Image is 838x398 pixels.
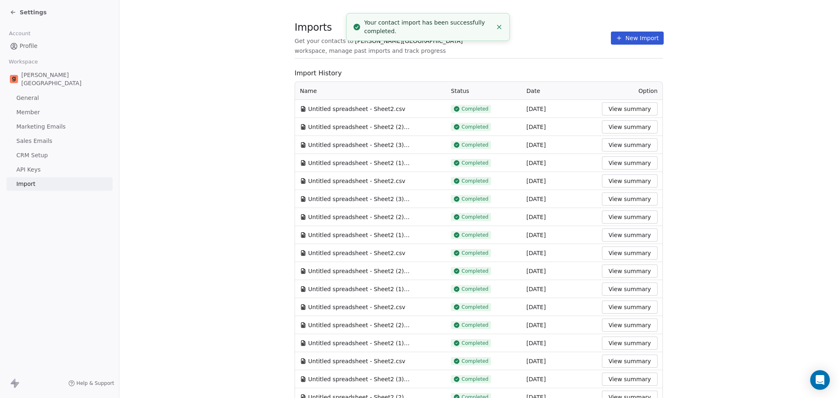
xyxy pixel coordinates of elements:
span: API Keys [16,165,41,174]
button: View summary [602,319,658,332]
span: Imports [295,21,611,34]
a: Help & Support [68,380,114,387]
span: [PERSON_NAME][GEOGRAPHIC_DATA] [355,37,463,45]
span: Profile [20,42,38,50]
span: Untitled spreadsheet - Sheet2 (3).csv [308,141,410,149]
button: View summary [602,192,658,206]
a: General [7,91,113,105]
span: Completed [462,142,489,148]
span: Workspace [5,56,41,68]
div: [DATE] [527,285,592,293]
button: New Import [611,32,664,45]
a: Sales Emails [7,134,113,148]
span: Completed [462,358,489,364]
span: Completed [462,124,489,130]
div: [DATE] [527,303,592,311]
span: Completed [462,340,489,346]
button: View summary [602,102,658,115]
a: CRM Setup [7,149,113,162]
div: Your contact import has been successfully completed. [364,18,492,36]
div: [DATE] [527,141,592,149]
span: Untitled spreadsheet - Sheet2.csv [308,177,405,185]
span: General [16,94,39,102]
span: Untitled spreadsheet - Sheet2 (3).csv [308,195,410,203]
button: View summary [602,373,658,386]
span: Untitled spreadsheet - Sheet2 (2).csv [308,123,410,131]
span: Get your contacts to [295,37,354,45]
div: [DATE] [527,195,592,203]
div: [DATE] [527,177,592,185]
span: Completed [462,304,489,310]
button: View summary [602,120,658,133]
button: Close toast [494,22,505,32]
span: Name [300,87,317,95]
a: Import [7,177,113,191]
span: Untitled spreadsheet - Sheet2 (1).csv [308,285,410,293]
button: View summary [602,246,658,260]
div: [DATE] [527,231,592,239]
span: Untitled spreadsheet - Sheet2 (1).csv [308,159,410,167]
div: Open Intercom Messenger [810,370,830,390]
span: Completed [462,196,489,202]
button: View summary [602,337,658,350]
button: View summary [602,355,658,368]
span: Completed [462,376,489,382]
span: Status [451,88,469,94]
span: Untitled spreadsheet - Sheet2.csv [308,357,405,365]
button: View summary [602,228,658,242]
span: CRM Setup [16,151,48,160]
span: Completed [462,268,489,274]
span: Completed [462,286,489,292]
div: [DATE] [527,267,592,275]
img: Goela%20School%20Logos%20(4).png [10,75,18,83]
span: Untitled spreadsheet - Sheet2 (1).csv [308,339,410,347]
span: Completed [462,160,489,166]
span: Untitled spreadsheet - Sheet2.csv [308,249,405,257]
div: [DATE] [527,357,592,365]
span: Member [16,108,40,117]
span: Completed [462,178,489,184]
div: [DATE] [527,105,592,113]
span: Settings [20,8,47,16]
span: Account [5,27,34,40]
span: Completed [462,106,489,112]
a: Member [7,106,113,119]
a: Marketing Emails [7,120,113,133]
span: workspace, manage past imports and track progress [295,47,446,55]
a: Profile [7,39,113,53]
span: Untitled spreadsheet - Sheet2 (2).csv [308,213,410,221]
button: View summary [602,265,658,278]
a: Settings [10,8,47,16]
div: [DATE] [527,123,592,131]
span: Untitled spreadsheet - Sheet2.csv [308,105,405,113]
span: Marketing Emails [16,122,65,131]
button: View summary [602,156,658,170]
button: View summary [602,301,658,314]
span: Import [16,180,35,188]
span: Sales Emails [16,137,52,145]
a: API Keys [7,163,113,176]
div: [DATE] [527,159,592,167]
button: View summary [602,138,658,152]
span: Untitled spreadsheet - Sheet2 (2).csv [308,267,410,275]
span: Completed [462,250,489,256]
span: Option [638,88,658,94]
div: [DATE] [527,375,592,383]
button: View summary [602,283,658,296]
button: View summary [602,174,658,188]
button: View summary [602,210,658,224]
span: Untitled spreadsheet - Sheet2 (3).csv [308,375,410,383]
span: Completed [462,232,489,238]
div: [DATE] [527,339,592,347]
div: [DATE] [527,321,592,329]
span: [PERSON_NAME][GEOGRAPHIC_DATA] [21,71,109,87]
span: Completed [462,322,489,328]
span: Untitled spreadsheet - Sheet2 (1).csv [308,231,410,239]
div: [DATE] [527,213,592,221]
span: Completed [462,214,489,220]
div: [DATE] [527,249,592,257]
span: Date [527,88,540,94]
span: Untitled spreadsheet - Sheet2.csv [308,303,405,311]
span: Help & Support [77,380,114,387]
span: Untitled spreadsheet - Sheet2 (2).csv [308,321,410,329]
